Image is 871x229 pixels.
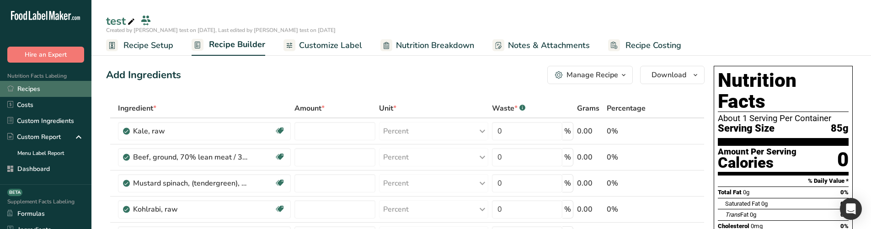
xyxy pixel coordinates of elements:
a: Recipe Costing [608,35,681,56]
a: Recipe Builder [192,34,265,56]
span: Saturated Fat [725,200,760,207]
span: Download [652,69,686,80]
section: % Daily Value * [718,176,849,186]
div: Beef, ground, 70% lean meat / 30% fat, raw [133,152,247,163]
span: Recipe Setup [123,39,173,52]
div: Mustard spinach, (tendergreen), raw [133,178,247,189]
div: test [106,13,137,29]
span: Notes & Attachments [508,39,590,52]
span: 85g [831,123,849,134]
span: Customize Label [299,39,362,52]
div: 0% [607,152,661,163]
div: 0.00 [577,204,603,215]
button: Hire an Expert [7,47,84,63]
div: 0 [837,148,849,172]
span: Unit [379,103,396,114]
div: 0.00 [577,178,603,189]
span: Total Fat [718,189,742,196]
div: 0.00 [577,152,603,163]
div: BETA [7,189,22,196]
span: Nutrition Breakdown [396,39,474,52]
div: Open Intercom Messenger [840,198,862,220]
span: 0g [743,189,749,196]
div: Add Ingredients [106,68,181,83]
button: Manage Recipe [547,66,633,84]
a: Customize Label [283,35,362,56]
i: Trans [725,211,740,218]
div: 0% [607,204,661,215]
div: Waste [492,103,525,114]
span: Fat [725,211,748,218]
span: Grams [577,103,599,114]
h1: Nutrition Facts [718,70,849,112]
span: Created by [PERSON_NAME] test on [DATE], Last edited by [PERSON_NAME] test on [DATE] [106,27,336,34]
div: Custom Report [7,132,61,142]
a: Notes & Attachments [492,35,590,56]
a: Recipe Setup [106,35,173,56]
span: Serving Size [718,123,775,134]
div: 0% [607,178,661,189]
span: Recipe Builder [209,38,265,51]
span: 0g [761,200,768,207]
div: 0.00 [577,126,603,137]
div: Kale, raw [133,126,247,137]
a: Nutrition Breakdown [380,35,474,56]
span: 0g [750,211,756,218]
div: Calories [718,156,796,170]
span: 0% [840,189,849,196]
span: Percentage [607,103,646,114]
div: 0% [607,126,661,137]
div: Amount Per Serving [718,148,796,156]
div: Kohlrabi, raw [133,204,247,215]
div: About 1 Serving Per Container [718,114,849,123]
div: Manage Recipe [566,69,618,80]
button: Download [640,66,705,84]
span: Amount [294,103,325,114]
span: Recipe Costing [625,39,681,52]
span: Ingredient [118,103,156,114]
